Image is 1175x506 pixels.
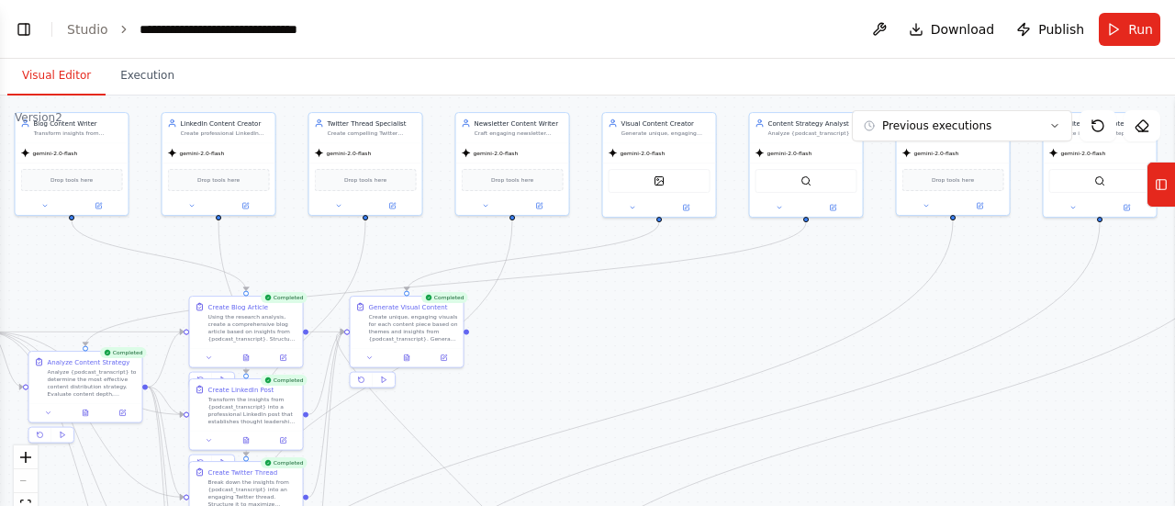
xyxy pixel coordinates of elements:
[308,327,344,336] g: Edge from 054aee4b-8992-408f-b823-201e29ed341d to 4ad4d92d-3cb3-4ec0-9910-8351e6ef62e1
[208,302,269,311] div: Create Blog Article
[214,220,251,374] g: Edge from 7a6b3040-9884-4bf2-8808-2e789bca472f to c028c12b-1946-4162-85fe-425e5a629433
[328,129,417,137] div: Create compelling Twitter threads that break down complex insights from {podcast_transcript} into...
[208,385,274,394] div: Create LinkedIn Post
[421,292,468,303] div: Completed
[67,22,108,37] a: Studio
[931,20,995,39] span: Download
[1061,150,1106,157] span: gemini-2.0-flash
[15,110,62,125] div: Version 2
[1038,20,1084,39] span: Publish
[1101,202,1153,213] button: Open in side panel
[328,118,417,128] div: Twitter Thread Specialist
[197,175,240,185] span: Drop tools here
[241,220,370,456] g: Edge from b4f1366d-ef68-4edd-9426-fb3fba84807b to f3870477-b374-402d-9953-4a25f36e20cb
[455,112,570,216] div: Newsletter Content WriterCraft engaging newsletter content that builds subscriber loyalty and pro...
[344,175,386,185] span: Drop tools here
[219,200,272,211] button: Open in side panel
[513,200,565,211] button: Open in side panel
[48,357,130,366] div: Analyze Content Strategy
[402,222,664,291] g: Edge from 58f326d5-ef25-4d2e-8a83-c7a0680c3f8c to 4ad4d92d-3cb3-4ec0-9910-8351e6ef62e1
[621,150,666,157] span: gemini-2.0-flash
[14,445,38,469] button: zoom in
[66,408,105,419] button: View output
[475,118,564,128] div: Newsletter Content Writer
[208,313,297,343] div: Using the research analysis, create a comprehensive blog article based on insights from {podcast_...
[148,327,184,391] g: Edge from 1ce4b4ac-648b-4897-8a12-b1a67fb6a786 to 054aee4b-8992-408f-b823-201e29ed341d
[227,435,265,446] button: View output
[261,457,308,468] div: Completed
[267,353,298,364] button: Open in side panel
[660,202,712,213] button: Open in side panel
[308,112,423,216] div: Twitter Thread SpecialistCreate compelling Twitter threads that break down complex insights from ...
[148,382,184,419] g: Edge from 1ce4b4ac-648b-4897-8a12-b1a67fb6a786 to c028c12b-1946-4162-85fe-425e5a629433
[67,220,251,291] g: Edge from 744ae78e-64cd-4e14-b771-6da439fabaf9 to 054aee4b-8992-408f-b823-201e29ed341d
[327,150,372,157] span: gemini-2.0-flash
[100,347,147,358] div: Completed
[954,200,1006,211] button: Open in side panel
[428,353,459,364] button: Open in side panel
[48,368,137,398] div: Analyze {podcast_transcript} to determine the most effective content distribution strategy. Evalu...
[261,292,308,303] div: Completed
[227,353,265,364] button: View output
[621,129,711,137] div: Generate unique, engaging visuals for each content piece based on themes and insights from {podca...
[11,17,37,42] button: Show left sidebar
[15,112,129,216] div: Blog Content WriterTransform insights from {podcast_transcript} into engaging, SEO-optimized blog...
[475,129,564,137] div: Craft engaging newsletter content that builds subscriber loyalty and provides exclusive value. Tr...
[932,175,974,185] span: Drop tools here
[181,129,270,137] div: Create professional LinkedIn posts that spark meaningful conversations and establish thought lead...
[914,150,959,157] span: gemini-2.0-flash
[654,175,665,186] img: DallETool
[208,396,297,425] div: Transform the insights from {podcast_transcript} into a professional LinkedIn post that establish...
[33,150,78,157] span: gemini-2.0-flash
[308,327,344,419] g: Edge from c028c12b-1946-4162-85fe-425e5a629433 to 4ad4d92d-3cb3-4ec0-9910-8351e6ef62e1
[1094,175,1105,186] img: SerperDevTool
[1043,112,1158,218] div: Whitepaper Chapter WriterWrite individual whitepaper chapters based on the provided outline and {...
[901,13,1002,46] button: Download
[767,150,812,157] span: gemini-2.0-flash
[208,467,278,477] div: Create Twitter Thread
[261,375,308,386] div: Completed
[474,150,519,157] span: gemini-2.0-flash
[491,175,533,185] span: Drop tools here
[34,129,123,137] div: Transform insights from {podcast_transcript} into engaging, SEO-optimized blog articles that prov...
[34,118,123,128] div: Blog Content Writer
[882,118,991,133] span: Previous executions
[350,296,464,392] div: CompletedGenerate Visual ContentCreate unique, engaging visuals for each content piece based on t...
[189,378,304,475] div: CompletedCreate LinkedIn PostTransform the insights from {podcast_transcript} into a professional...
[602,112,717,218] div: Visual Content CreatorGenerate unique, engaging visuals for each content piece based on themes an...
[768,129,857,137] div: Analyze {podcast_transcript} to determine optimal content distribution strategy across channels (...
[189,296,304,392] div: CompletedCreate Blog ArticleUsing the research analysis, create a comprehensive blog article base...
[1099,13,1160,46] button: Run
[807,202,859,213] button: Open in side panel
[308,327,344,501] g: Edge from f3870477-b374-402d-9953-4a25f36e20cb to 4ad4d92d-3cb3-4ec0-9910-8351e6ef62e1
[106,57,189,96] button: Execution
[267,435,298,446] button: Open in side panel
[148,382,184,501] g: Edge from 1ce4b4ac-648b-4897-8a12-b1a67fb6a786 to f3870477-b374-402d-9953-4a25f36e20cb
[28,351,143,447] div: CompletedAnalyze Content StrategyAnalyze {podcast_transcript} to determine the most effective con...
[67,20,355,39] nav: breadcrumb
[180,150,225,157] span: gemini-2.0-flash
[7,57,106,96] button: Visual Editor
[896,112,1011,216] div: Whitepaper ArchitectCreate comprehensive whitepaper outlines based on {podcast_transcript} conten...
[749,112,864,218] div: Content Strategy AnalystAnalyze {podcast_transcript} to determine optimal content distribution st...
[106,408,138,419] button: Open in side panel
[800,175,811,186] img: SerperDevTool
[852,110,1072,141] button: Previous executions
[81,222,811,346] g: Edge from d310639f-aa3c-47e3-b18d-53415c6ff3da to 1ce4b4ac-648b-4897-8a12-b1a67fb6a786
[366,200,419,211] button: Open in side panel
[1128,20,1153,39] span: Run
[768,118,857,128] div: Content Strategy Analyst
[621,118,711,128] div: Visual Content Creator
[387,353,426,364] button: View output
[181,118,270,128] div: LinkedIn Content Creator
[50,175,93,185] span: Drop tools here
[1009,13,1091,46] button: Publish
[73,200,125,211] button: Open in side panel
[369,302,448,311] div: Generate Visual Content
[162,112,276,216] div: LinkedIn Content CreatorCreate professional LinkedIn posts that spark meaningful conversations an...
[369,313,458,343] div: Create unique, engaging visuals for each content piece based on themes and insights from {podcast...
